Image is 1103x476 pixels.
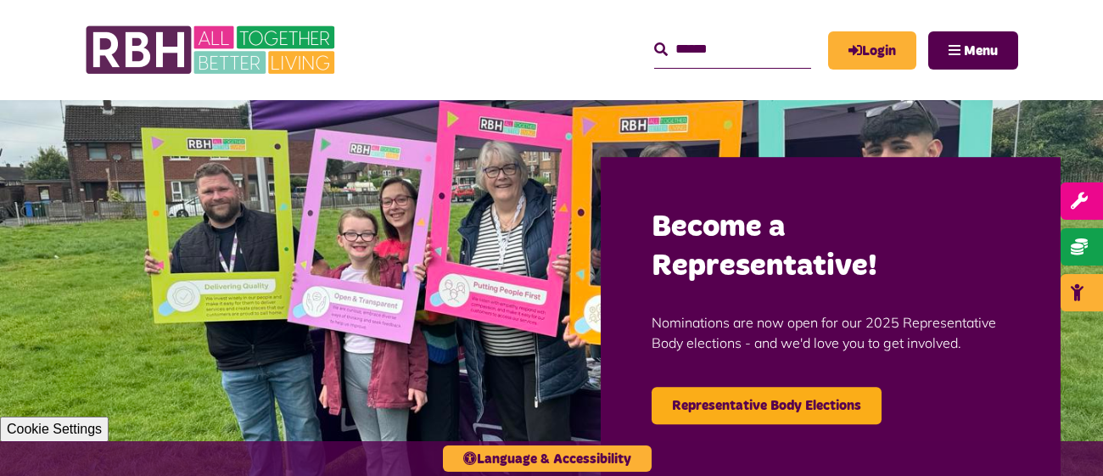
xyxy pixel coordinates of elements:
[652,387,882,424] a: Representative Body Elections
[828,31,916,70] a: MyRBH
[652,287,1010,378] p: Nominations are now open for our 2025 Representative Body elections - and we'd love you to get in...
[85,17,339,83] img: RBH
[964,44,998,58] span: Menu
[652,208,1010,288] h2: Become a Representative!
[928,31,1018,70] button: Navigation
[443,445,652,472] button: Language & Accessibility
